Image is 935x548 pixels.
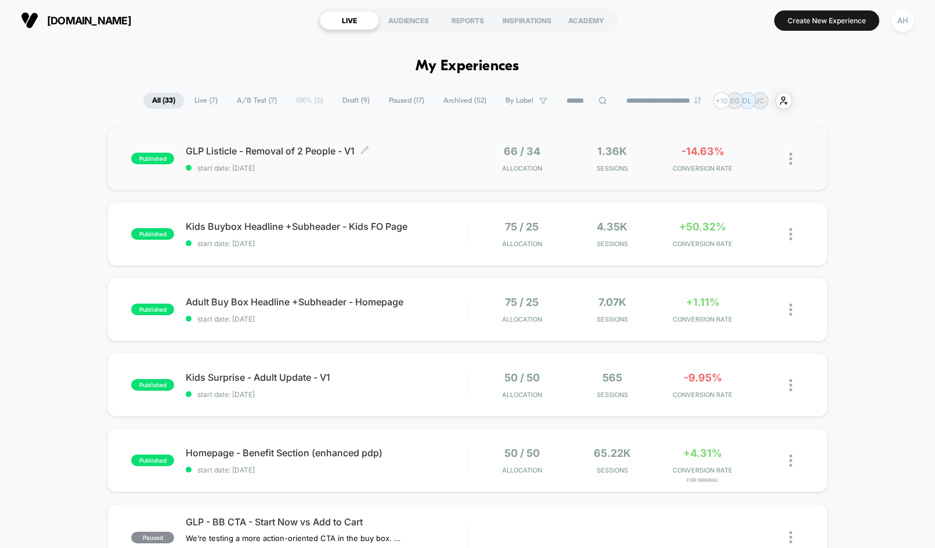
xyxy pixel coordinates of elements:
span: 7.07k [598,296,626,308]
span: paused [131,532,174,543]
span: Allocation [502,240,542,248]
span: +1.11% [686,296,720,308]
span: 50 / 50 [504,447,540,459]
img: close [789,531,792,543]
span: 66 / 34 [504,145,540,157]
span: 565 [602,372,622,384]
button: Create New Experience [774,10,879,31]
span: for Original [660,477,745,483]
span: CONVERSION RATE [660,240,745,248]
span: CONVERSION RATE [660,391,745,399]
button: [DOMAIN_NAME] [17,11,135,30]
span: published [131,228,174,240]
img: close [789,153,792,165]
span: 1.36k [597,145,627,157]
img: close [789,379,792,391]
span: CONVERSION RATE [660,466,745,474]
span: Sessions [570,466,655,474]
span: Kids Surprise - Adult Update - V1 [186,372,467,383]
span: published [131,455,174,466]
span: -9.95% [684,372,722,384]
span: Allocation [502,315,542,323]
span: We’re testing a more action-oriented CTA in the buy box. The current button reads “Start Now.” We... [186,533,401,543]
span: Archived ( 52 ) [435,93,495,109]
div: AUDIENCES [379,11,438,30]
span: 75 / 25 [505,221,539,233]
span: start date: [DATE] [186,315,467,323]
span: GLP - BB CTA - Start Now vs Add to Cart [186,516,467,528]
span: Sessions [570,315,655,323]
span: 4.35k [597,221,627,233]
span: Draft ( 9 ) [334,93,378,109]
span: Paused ( 17 ) [380,93,433,109]
span: Allocation [502,466,542,474]
span: start date: [DATE] [186,466,467,474]
span: [DOMAIN_NAME] [47,15,131,27]
img: end [694,97,701,104]
h1: My Experiences [416,58,519,75]
p: SG [730,96,739,105]
div: AH [891,9,914,32]
p: DL [742,96,752,105]
span: Allocation [502,391,542,399]
span: 65.22k [594,447,631,459]
span: Sessions [570,391,655,399]
img: Visually logo [21,12,38,29]
div: + 10 [713,92,730,109]
span: Kids Buybox Headline +Subheader - Kids FO Page [186,221,467,232]
span: start date: [DATE] [186,390,467,399]
span: published [131,153,174,164]
span: All ( 33 ) [143,93,184,109]
span: start date: [DATE] [186,239,467,248]
span: published [131,379,174,391]
div: ACADEMY [557,11,616,30]
span: Sessions [570,164,655,172]
span: A/B Test ( 7 ) [228,93,286,109]
span: Live ( 7 ) [186,93,226,109]
span: start date: [DATE] [186,164,467,172]
span: Adult Buy Box Headline +Subheader - Homepage [186,296,467,308]
span: CONVERSION RATE [660,315,745,323]
span: -14.63% [681,145,724,157]
span: Sessions [570,240,655,248]
img: close [789,455,792,467]
span: Homepage - Benefit Section (enhanced pdp) [186,447,467,459]
div: LIVE [320,11,379,30]
span: +4.31% [683,447,722,459]
span: CONVERSION RATE [660,164,745,172]
span: Allocation [502,164,542,172]
div: REPORTS [438,11,497,30]
img: close [789,228,792,240]
button: AH [888,9,918,33]
div: INSPIRATIONS [497,11,557,30]
p: JC [755,96,764,105]
span: GLP Listicle - Removal of 2 People - V1 [186,145,467,157]
img: close [789,304,792,316]
span: published [131,304,174,315]
span: 50 / 50 [504,372,540,384]
span: +50.32% [679,221,726,233]
span: By Label [506,96,533,105]
span: 75 / 25 [505,296,539,308]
